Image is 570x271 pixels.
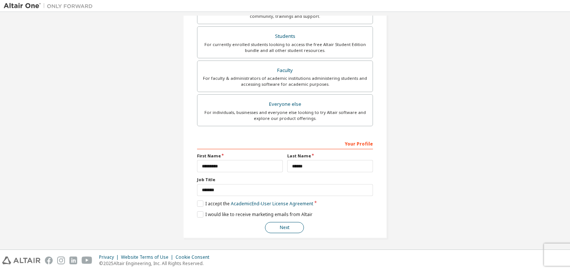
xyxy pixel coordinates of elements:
[197,153,283,159] label: First Name
[287,153,373,159] label: Last Name
[121,254,176,260] div: Website Terms of Use
[202,42,368,53] div: For currently enrolled students looking to access the free Altair Student Edition bundle and all ...
[202,65,368,76] div: Faculty
[45,257,53,264] img: facebook.svg
[231,200,313,207] a: Academic End-User License Agreement
[202,31,368,42] div: Students
[82,257,92,264] img: youtube.svg
[197,137,373,149] div: Your Profile
[176,254,214,260] div: Cookie Consent
[69,257,77,264] img: linkedin.svg
[4,2,96,10] img: Altair One
[197,200,313,207] label: I accept the
[202,110,368,121] div: For individuals, businesses and everyone else looking to try Altair software and explore our prod...
[265,222,304,233] button: Next
[99,260,214,267] p: © 2025 Altair Engineering, Inc. All Rights Reserved.
[197,211,312,218] label: I would like to receive marketing emails from Altair
[99,254,121,260] div: Privacy
[197,177,373,183] label: Job Title
[202,99,368,110] div: Everyone else
[2,257,40,264] img: altair_logo.svg
[202,75,368,87] div: For faculty & administrators of academic institutions administering students and accessing softwa...
[57,257,65,264] img: instagram.svg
